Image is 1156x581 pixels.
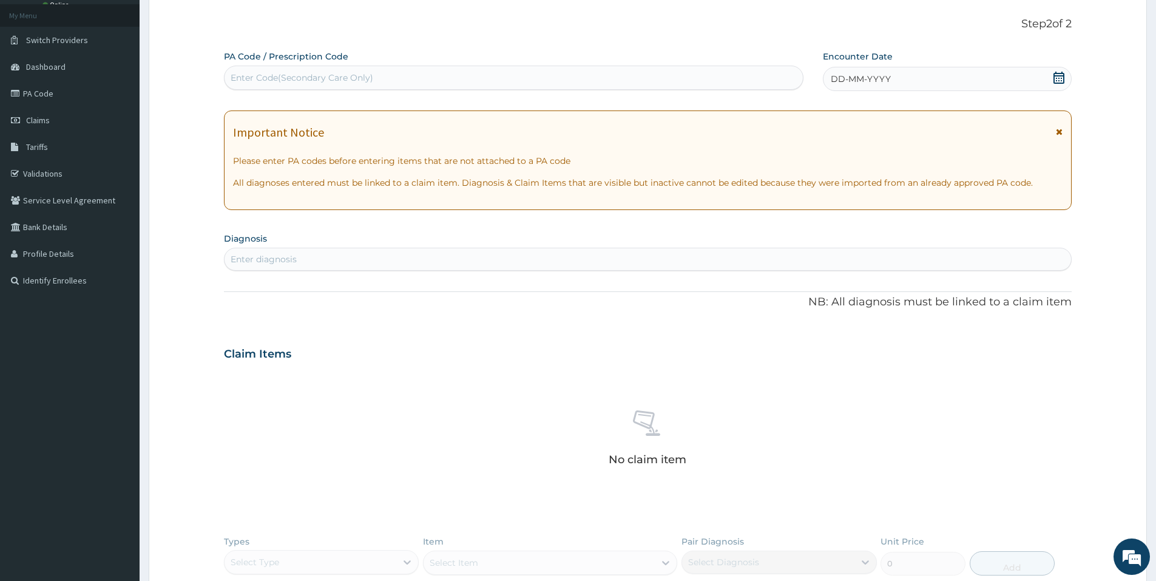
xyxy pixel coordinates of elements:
[22,61,49,91] img: d_794563401_company_1708531726252_794563401
[224,18,1072,31] p: Step 2 of 2
[231,253,297,265] div: Enter diagnosis
[26,115,50,126] span: Claims
[224,294,1072,310] p: NB: All diagnosis must be linked to a claim item
[233,126,324,139] h1: Important Notice
[231,72,373,84] div: Enter Code(Secondary Care Only)
[224,233,267,245] label: Diagnosis
[26,61,66,72] span: Dashboard
[26,35,88,46] span: Switch Providers
[831,73,891,85] span: DD-MM-YYYY
[26,141,48,152] span: Tariffs
[224,50,348,63] label: PA Code / Prescription Code
[233,155,1063,167] p: Please enter PA codes before entering items that are not attached to a PA code
[6,331,231,374] textarea: Type your message and hit 'Enter'
[42,1,72,9] a: Online
[224,348,291,361] h3: Claim Items
[63,68,204,84] div: Chat with us now
[823,50,893,63] label: Encounter Date
[233,177,1063,189] p: All diagnoses entered must be linked to a claim item. Diagnosis & Claim Items that are visible bu...
[609,454,686,466] p: No claim item
[70,153,167,276] span: We're online!
[199,6,228,35] div: Minimize live chat window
